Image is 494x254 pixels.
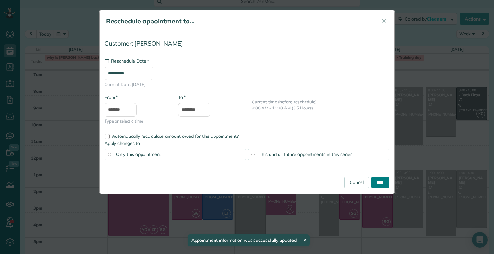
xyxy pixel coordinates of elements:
div: Appointment information was successfully updated! [187,234,309,246]
span: Type or select a time [105,118,169,124]
input: Only this appointment [108,153,111,156]
label: Apply changes to [105,140,389,146]
a: Cancel [344,177,369,188]
p: 8:00 AM - 11:30 AM (3.5 Hours) [252,105,389,111]
label: To [178,94,186,101]
h4: Customer: [PERSON_NAME] [105,40,389,47]
span: Only this appointment [116,152,161,157]
input: This and all future appointments in this series [251,153,254,156]
span: ✕ [381,17,386,25]
span: Current Date: [DATE] [105,82,389,88]
span: This and all future appointments in this series [260,152,352,157]
h5: Reschedule appointment to... [106,17,372,26]
b: Current time (before reschedule) [252,99,317,104]
label: Reschedule Date [105,58,149,64]
label: From [105,94,118,101]
span: Automatically recalculate amount owed for this appointment? [112,133,239,139]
